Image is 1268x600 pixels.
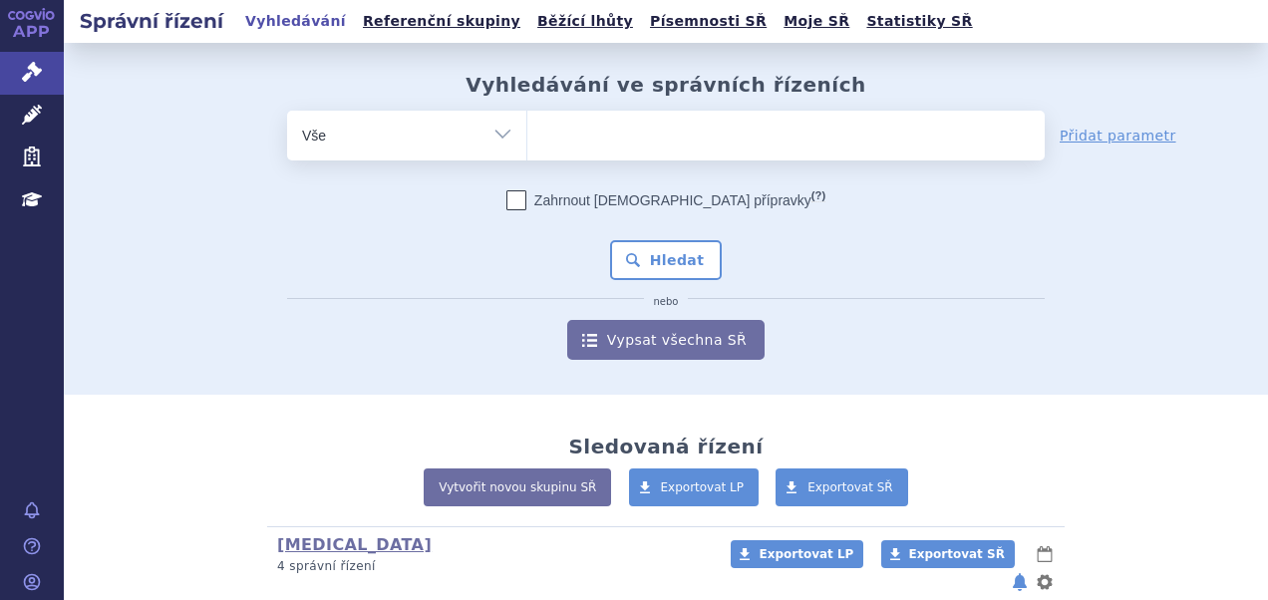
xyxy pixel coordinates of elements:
span: Exportovat SŘ [807,480,893,494]
a: Vypsat všechna SŘ [567,320,765,360]
h2: Správní řízení [64,7,239,35]
label: Zahrnout [DEMOGRAPHIC_DATA] přípravky [506,190,825,210]
a: Moje SŘ [778,8,855,35]
abbr: (?) [811,189,825,202]
button: nastavení [1035,570,1055,594]
i: nebo [644,296,689,308]
a: Vyhledávání [239,8,352,35]
span: Exportovat SŘ [909,547,1005,561]
a: [MEDICAL_DATA] [277,535,432,554]
a: Exportovat LP [629,468,760,506]
a: Statistiky SŘ [860,8,978,35]
button: Hledat [610,240,723,280]
h2: Sledovaná řízení [568,435,763,458]
a: Vytvořit novou skupinu SŘ [424,468,611,506]
a: Referenční skupiny [357,8,526,35]
a: Exportovat SŘ [776,468,908,506]
button: lhůty [1035,542,1055,566]
p: 4 správní řízení [277,558,705,575]
h2: Vyhledávání ve správních řízeních [466,73,866,97]
button: notifikace [1010,570,1030,594]
a: Přidat parametr [1060,126,1176,146]
a: Exportovat LP [731,540,863,568]
span: Exportovat LP [759,547,853,561]
a: Exportovat SŘ [881,540,1015,568]
span: Exportovat LP [661,480,745,494]
a: Běžící lhůty [531,8,639,35]
a: Písemnosti SŘ [644,8,773,35]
